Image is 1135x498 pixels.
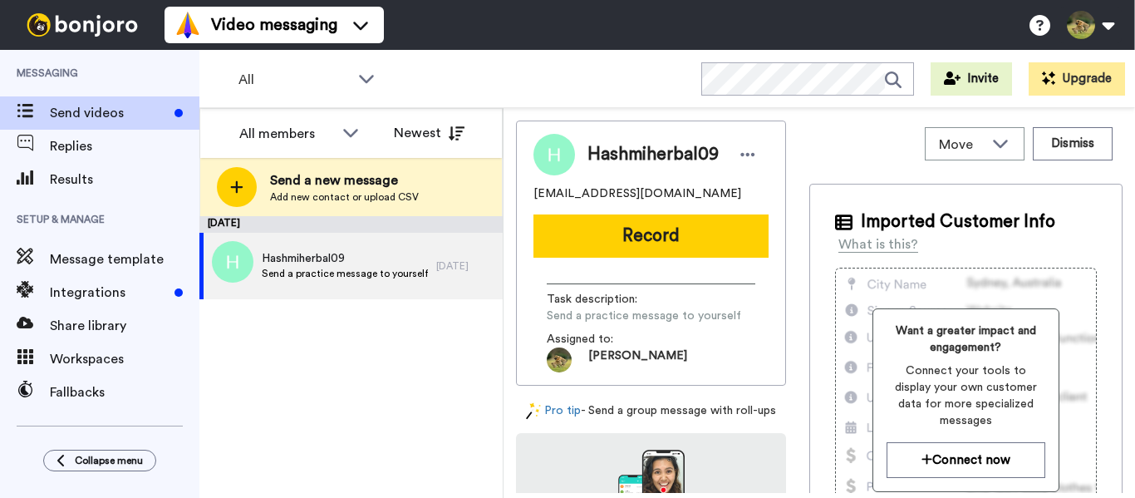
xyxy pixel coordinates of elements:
[887,442,1045,478] button: Connect now
[939,135,984,155] span: Move
[270,190,419,204] span: Add new contact or upload CSV
[50,316,199,336] span: Share library
[50,283,168,303] span: Integrations
[50,103,168,123] span: Send videos
[533,214,769,258] button: Record
[436,259,494,273] div: [DATE]
[887,323,1045,356] span: Want a greater impact and engagement?
[50,170,199,190] span: Results
[588,348,687,372] span: [PERSON_NAME]
[587,142,719,167] span: Hashmiherbal09
[838,234,918,254] div: What is this?
[533,185,741,202] span: [EMAIL_ADDRESS][DOMAIN_NAME]
[20,13,145,37] img: bj-logo-header-white.svg
[1029,62,1125,96] button: Upgrade
[43,450,156,471] button: Collapse menu
[239,124,334,144] div: All members
[238,70,350,90] span: All
[211,13,337,37] span: Video messaging
[262,250,428,267] span: Hashmiherbal09
[887,362,1045,429] span: Connect your tools to display your own customer data for more specialized messages
[547,331,663,348] span: Assigned to:
[381,116,477,150] button: Newest
[1033,127,1113,160] button: Dismiss
[50,349,199,369] span: Workspaces
[212,241,253,283] img: h.png
[50,382,199,402] span: Fallbacks
[262,267,428,280] span: Send a practice message to yourself
[50,136,199,156] span: Replies
[547,308,741,324] span: Send a practice message to yourself
[533,134,575,175] img: Image of Hashmiherbal09
[931,62,1012,96] button: Invite
[270,170,419,190] span: Send a new message
[861,210,1055,234] span: Imported Customer Info
[526,402,541,420] img: magic-wand.svg
[547,291,663,308] span: Task description :
[75,454,143,467] span: Collapse menu
[547,348,572,372] img: ACg8ocJvcS6TeR2oDb-cqKm0CAGbpErLhA4kWwLBiJrU7FX7GqE=s96-c
[50,249,199,269] span: Message template
[199,216,503,233] div: [DATE]
[174,12,201,38] img: vm-color.svg
[516,402,786,420] div: - Send a group message with roll-ups
[526,402,581,420] a: Pro tip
